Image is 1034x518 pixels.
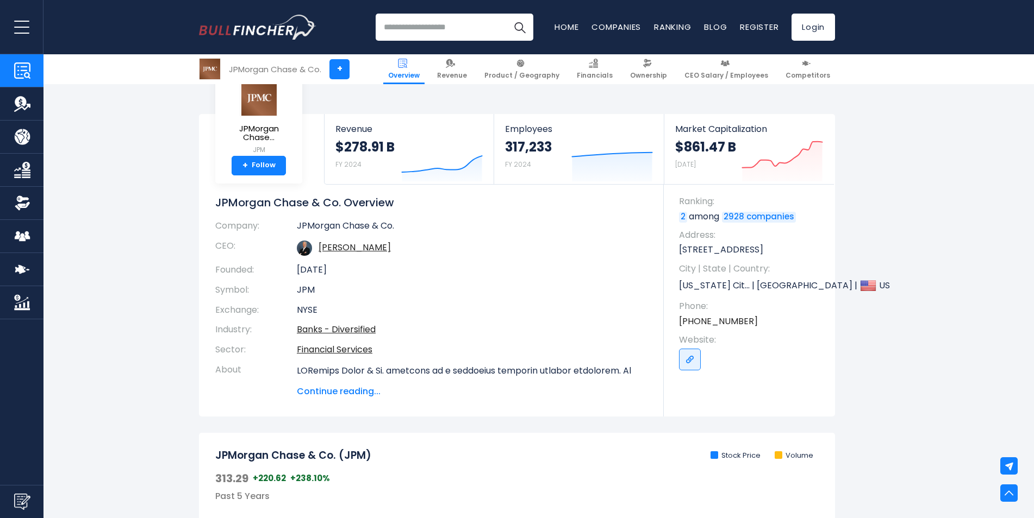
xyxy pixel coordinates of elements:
[325,114,494,184] a: Revenue $278.91 B FY 2024
[253,473,286,484] span: +220.62
[679,300,824,312] span: Phone:
[577,71,613,80] span: Financials
[654,21,691,33] a: Ranking
[297,241,312,256] img: jamie-dimon.jpg
[215,320,297,340] th: Industry:
[224,145,294,155] small: JPM
[711,451,761,460] li: Stock Price
[505,160,531,169] small: FY 2024
[572,54,618,84] a: Financials
[679,263,824,275] span: City | State | Country:
[675,138,736,155] strong: $861.47 B
[297,343,372,356] a: Financial Services
[215,360,297,398] th: About
[200,59,220,79] img: JPM logo
[679,349,701,370] a: Go to link
[240,80,278,116] img: JPM logo
[215,300,297,320] th: Exchange:
[679,195,824,207] span: Ranking:
[675,124,823,134] span: Market Capitalization
[484,71,559,80] span: Product / Geography
[679,211,824,223] p: among
[679,334,824,346] span: Website:
[215,236,297,260] th: CEO:
[199,15,316,40] a: Go to homepage
[591,21,641,33] a: Companies
[297,260,647,280] td: [DATE]
[215,280,297,300] th: Symbol:
[494,114,663,184] a: Employees 317,233 FY 2024
[506,14,533,41] button: Search
[479,54,564,84] a: Product / Geography
[199,15,316,40] img: Bullfincher logo
[722,212,796,223] a: 2928 companies
[215,471,248,485] span: 313.29
[215,260,297,280] th: Founded:
[297,280,647,300] td: JPM
[505,124,652,134] span: Employees
[555,21,578,33] a: Home
[679,315,758,327] a: [PHONE_NUMBER]
[505,138,552,155] strong: 317,233
[215,195,647,210] h1: JPMorgan Chase & Co. Overview
[680,54,773,84] a: CEO Salary / Employees
[775,451,813,460] li: Volume
[437,71,467,80] span: Revenue
[290,473,330,484] span: +238.10%
[679,244,824,256] p: [STREET_ADDRESS]
[329,59,350,79] a: +
[786,71,830,80] span: Competitors
[232,156,286,175] a: +Follow
[625,54,672,84] a: Ownership
[297,385,647,398] span: Continue reading...
[335,124,483,134] span: Revenue
[664,114,834,184] a: Market Capitalization $861.47 B [DATE]
[388,71,420,80] span: Overview
[297,323,376,336] a: Banks - Diversified
[215,220,297,236] th: Company:
[781,54,835,84] a: Competitors
[679,212,687,223] a: 2
[14,195,30,211] img: Ownership
[679,277,824,294] p: [US_STATE] Cit... | [GEOGRAPHIC_DATA] | US
[383,54,425,84] a: Overview
[215,490,270,502] span: Past 5 Years
[792,14,835,41] a: Login
[297,300,647,320] td: NYSE
[684,71,768,80] span: CEO Salary / Employees
[630,71,667,80] span: Ownership
[223,79,294,156] a: JPMorgan Chase... JPM
[319,241,391,254] a: ceo
[740,21,778,33] a: Register
[432,54,472,84] a: Revenue
[215,340,297,360] th: Sector:
[675,160,696,169] small: [DATE]
[215,449,371,463] h2: JPMorgan Chase & Co. (JPM)
[335,160,362,169] small: FY 2024
[229,63,321,75] div: JPMorgan Chase & Co.
[242,161,248,170] strong: +
[704,21,727,33] a: Blog
[679,229,824,241] span: Address:
[224,124,294,142] span: JPMorgan Chase...
[297,220,647,236] td: JPMorgan Chase & Co.
[335,138,395,155] strong: $278.91 B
